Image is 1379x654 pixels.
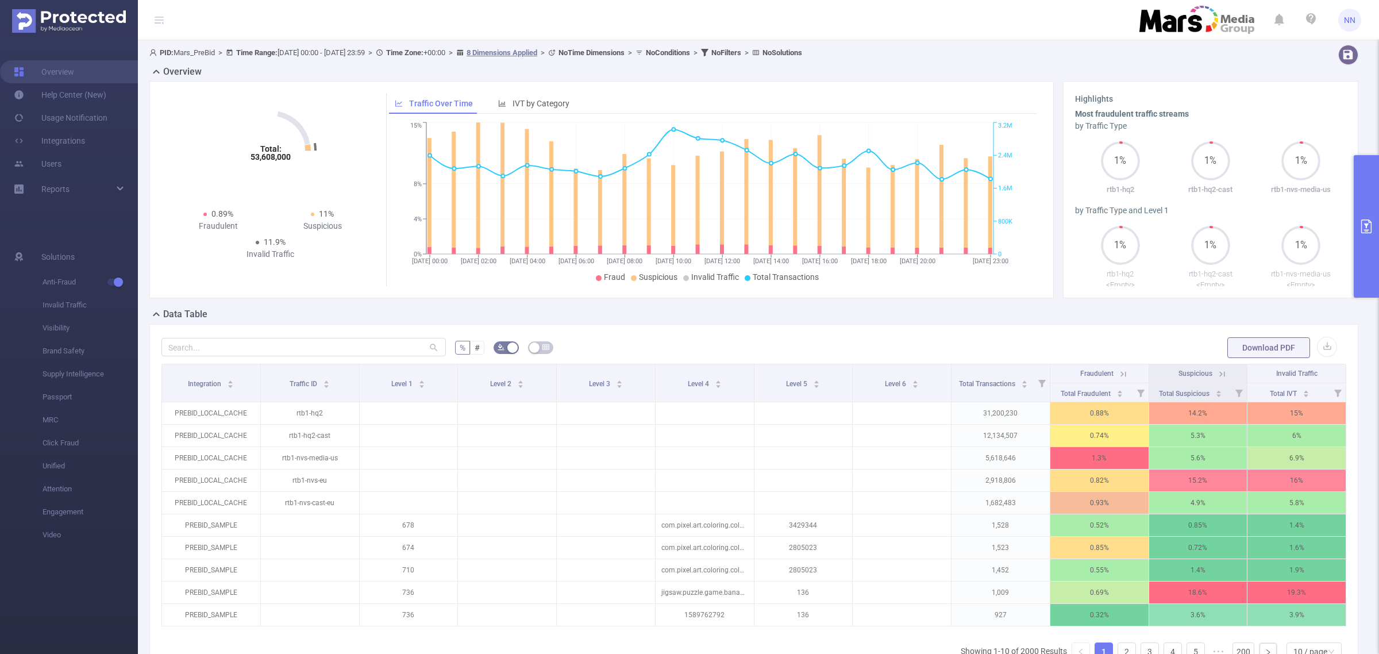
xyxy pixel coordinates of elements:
[1050,604,1149,626] p: 0.32%
[1050,470,1149,491] p: 0.82%
[1075,184,1165,195] p: rtb1-hq2
[656,514,754,536] p: com.pixel.art.coloring.color.number
[656,559,754,581] p: com.pixel.art.coloring.color.number
[1050,537,1149,559] p: 0.85%
[1101,156,1140,166] span: 1%
[1149,514,1247,536] p: 0.85%
[912,379,919,382] i: icon: caret-up
[418,379,425,386] div: Sort
[395,99,403,107] i: icon: line-chart
[43,340,138,363] span: Brand Safety
[1050,559,1149,581] p: 0.55%
[786,380,809,388] span: Level 5
[236,48,278,57] b: Time Range:
[467,48,537,57] u: 8 Dimensions Applied
[1215,388,1222,395] div: Sort
[952,492,1050,514] p: 1,682,483
[43,455,138,478] span: Unified
[1149,582,1247,603] p: 18.6%
[162,582,260,603] p: PREBID_SAMPLE
[607,257,642,265] tspan: [DATE] 08:00
[163,65,202,79] h2: Overview
[1330,383,1346,402] i: Filter menu
[1149,470,1247,491] p: 15.2%
[711,48,741,57] b: No Filters
[1247,492,1346,514] p: 5.8%
[1216,393,1222,396] i: icon: caret-down
[1050,402,1149,424] p: 0.88%
[616,383,622,387] i: icon: caret-down
[646,48,690,57] b: No Conditions
[1256,184,1346,195] p: rtb1-nvs-media-us
[1034,364,1050,402] i: Filter menu
[656,537,754,559] p: com.pixel.art.coloring.color.number
[162,402,260,424] p: PREBID_LOCAL_CACHE
[1149,425,1247,447] p: 5.3%
[260,144,281,153] tspan: Total:
[1303,388,1309,395] div: Sort
[188,380,223,388] span: Integration
[162,447,260,469] p: PREBID_LOCAL_CACHE
[261,447,359,469] p: rtb1-nvs-media-us
[517,379,524,386] div: Sort
[1149,492,1247,514] p: 4.9%
[14,60,74,83] a: Overview
[754,559,853,581] p: 2805023
[14,152,61,175] a: Users
[589,380,612,388] span: Level 3
[518,383,524,387] i: icon: caret-down
[900,257,935,265] tspan: [DATE] 20:00
[1080,370,1114,378] span: Fraudulent
[43,478,138,501] span: Attention
[215,48,226,57] span: >
[319,209,334,218] span: 11%
[1050,514,1149,536] p: 0.52%
[1149,537,1247,559] p: 0.72%
[1165,268,1255,280] p: rtb1-hq2-cast
[754,582,853,603] p: 136
[1247,537,1346,559] p: 1.6%
[228,383,234,387] i: icon: caret-down
[14,106,107,129] a: Usage Notification
[814,379,820,382] i: icon: caret-up
[14,129,85,152] a: Integrations
[1101,241,1140,250] span: 1%
[639,272,677,282] span: Suspicious
[1050,492,1149,514] p: 0.93%
[360,582,458,603] p: 736
[391,380,414,388] span: Level 1
[323,383,330,387] i: icon: caret-down
[851,257,887,265] tspan: [DATE] 18:00
[162,470,260,491] p: PREBID_LOCAL_CACHE
[952,514,1050,536] p: 1,528
[1247,447,1346,469] p: 6.9%
[360,514,458,536] p: 678
[1303,393,1309,396] i: icon: caret-down
[518,379,524,382] i: icon: caret-up
[445,48,456,57] span: >
[510,257,545,265] tspan: [DATE] 04:00
[1216,388,1222,392] i: icon: caret-up
[754,514,853,536] p: 3429344
[912,379,919,386] div: Sort
[43,363,138,386] span: Supply Intelligence
[1021,379,1028,386] div: Sort
[952,537,1050,559] p: 1,523
[656,604,754,626] p: 1589762792
[542,344,549,351] i: icon: table
[43,432,138,455] span: Click Fraud
[691,272,739,282] span: Invalid Traffic
[41,245,75,268] span: Solutions
[1116,388,1123,395] div: Sort
[227,379,234,386] div: Sort
[261,492,359,514] p: rtb1-nvs-cast-eu
[163,307,207,321] h2: Data Table
[802,257,838,265] tspan: [DATE] 16:00
[704,257,740,265] tspan: [DATE] 12:00
[160,48,174,57] b: PID:
[1149,559,1247,581] p: 1.4%
[1247,604,1346,626] p: 3.9%
[498,99,506,107] i: icon: bar-chart
[414,251,422,258] tspan: 0%
[412,257,448,265] tspan: [DATE] 00:00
